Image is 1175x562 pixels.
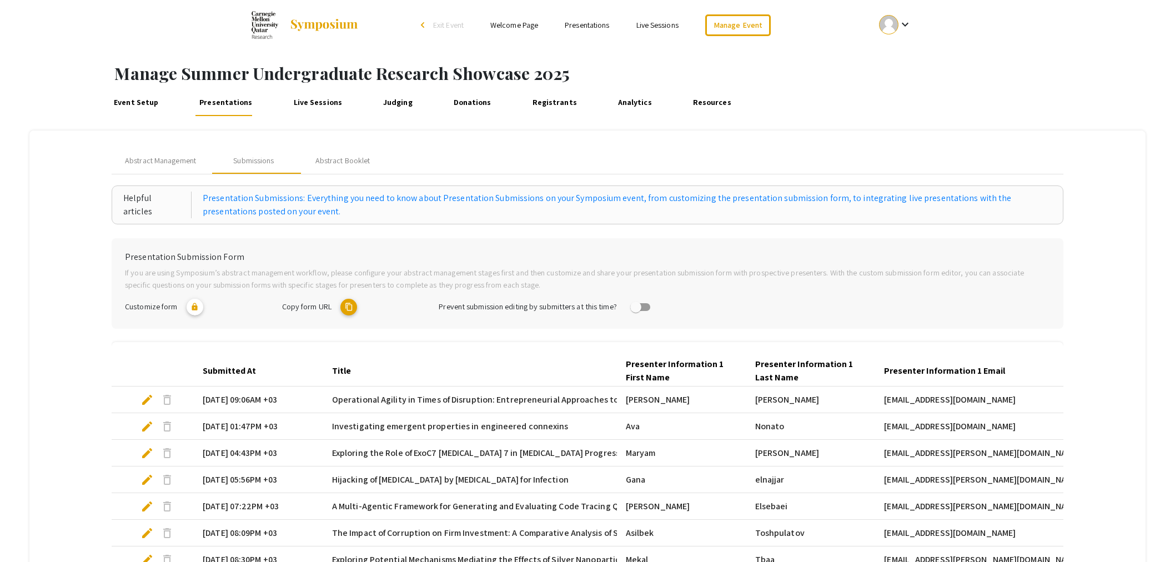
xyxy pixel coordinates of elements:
[114,63,1175,83] h1: Manage Summer Undergraduate Research Showcase 2025
[565,20,609,30] a: Presentations
[705,14,771,36] a: Manage Event
[289,18,359,32] img: Symposium by ForagerOne
[746,466,876,493] mat-cell: elnajjar
[898,18,912,31] mat-icon: Expand account dropdown
[140,446,154,460] span: edit
[203,192,1052,218] a: Presentation Submissions: Everything you need to know about Presentation Submissions on your Symp...
[140,393,154,407] span: edit
[125,301,177,312] span: Customize form
[746,493,876,520] mat-cell: Elsebaei
[884,364,1015,378] div: Presenter Information 1 Email
[617,493,746,520] mat-cell: [PERSON_NAME]
[636,20,679,30] a: Live Sessions
[875,440,1075,466] mat-cell: [EMAIL_ADDRESS][PERSON_NAME][DOMAIN_NAME]
[875,466,1075,493] mat-cell: [EMAIL_ADDRESS][PERSON_NAME][DOMAIN_NAME]
[332,473,569,486] span: Hijacking of [MEDICAL_DATA] by [MEDICAL_DATA] for Infection
[615,89,654,116] a: Analytics
[160,500,174,513] span: delete
[421,22,428,28] div: arrow_back_ios
[380,89,415,116] a: Judging
[194,387,323,413] mat-cell: [DATE] 09:06AM +03
[884,364,1005,378] div: Presenter Information 1 Email
[746,520,876,546] mat-cell: Toshpulatov
[617,387,746,413] mat-cell: [PERSON_NAME]
[203,364,256,378] div: Submitted At
[332,500,653,513] span: A Multi-Agentic Framework for Generating and Evaluating Code Tracing Questions
[332,526,786,540] span: The Impact of Corruption on Firm Investment: A Comparative Analysis of Shariah-Compliant and Non-...
[194,520,323,546] mat-cell: [DATE] 08:09PM +03
[746,440,876,466] mat-cell: [PERSON_NAME]
[194,413,323,440] mat-cell: [DATE] 01:47PM +03
[755,358,857,384] div: Presenter Information 1 Last Name
[617,466,746,493] mat-cell: Gana
[194,493,323,520] mat-cell: [DATE] 07:22PM +03
[529,89,580,116] a: Registrants
[282,301,332,312] span: Copy form URL
[8,512,47,554] iframe: Chat
[123,192,192,218] div: Helpful articles
[160,446,174,460] span: delete
[875,387,1075,413] mat-cell: [EMAIL_ADDRESS][DOMAIN_NAME]
[315,155,370,167] div: Abstract Booklet
[433,20,464,30] span: Exit Event
[332,393,808,407] span: Operational Agility in Times of Disruption: Entrepreneurial Approaches to Process Adaptation and ...
[194,440,323,466] mat-cell: [DATE] 04:43PM +03
[690,89,734,116] a: Resources
[340,299,357,315] mat-icon: copy URL
[490,20,538,30] a: Welcome Page
[617,440,746,466] mat-cell: Maryam
[125,252,1050,262] h6: Presentation Submission Form
[203,364,266,378] div: Submitted At
[332,364,351,378] div: Title
[140,526,154,540] span: edit
[194,466,323,493] mat-cell: [DATE] 05:56PM +03
[626,358,737,384] div: Presenter Information 1 First Name
[755,358,867,384] div: Presenter Information 1 Last Name
[875,520,1075,546] mat-cell: [EMAIL_ADDRESS][DOMAIN_NAME]
[332,364,361,378] div: Title
[160,393,174,407] span: delete
[746,387,876,413] mat-cell: [PERSON_NAME]
[332,446,726,460] span: Exploring the Role of ExoC7 [MEDICAL_DATA] 7 in [MEDICAL_DATA] Progression via CRISPR/Cas9 Editing
[160,420,174,433] span: delete
[140,473,154,486] span: edit
[450,89,494,116] a: Donations
[252,11,278,39] img: Summer Undergraduate Research Showcase 2025
[875,493,1075,520] mat-cell: [EMAIL_ADDRESS][PERSON_NAME][DOMAIN_NAME]
[252,11,359,39] a: Summer Undergraduate Research Showcase 2025
[140,420,154,433] span: edit
[125,267,1050,290] p: If you are using Symposium’s abstract management workflow, please configure your abstract managem...
[617,520,746,546] mat-cell: Asilbek
[332,420,569,433] span: Investigating emergent properties in engineered connexins
[125,155,196,167] span: Abstract Management
[197,89,255,116] a: Presentations
[111,89,162,116] a: Event Setup
[439,301,616,312] span: Prevent submission editing by submitters at this time?
[187,299,203,315] mat-icon: lock
[290,89,345,116] a: Live Sessions
[867,12,923,37] button: Expand account dropdown
[746,413,876,440] mat-cell: Nonato
[160,473,174,486] span: delete
[140,500,154,513] span: edit
[875,413,1075,440] mat-cell: [EMAIL_ADDRESS][DOMAIN_NAME]
[626,358,727,384] div: Presenter Information 1 First Name
[233,155,274,167] div: Submissions
[160,526,174,540] span: delete
[617,413,746,440] mat-cell: Ava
